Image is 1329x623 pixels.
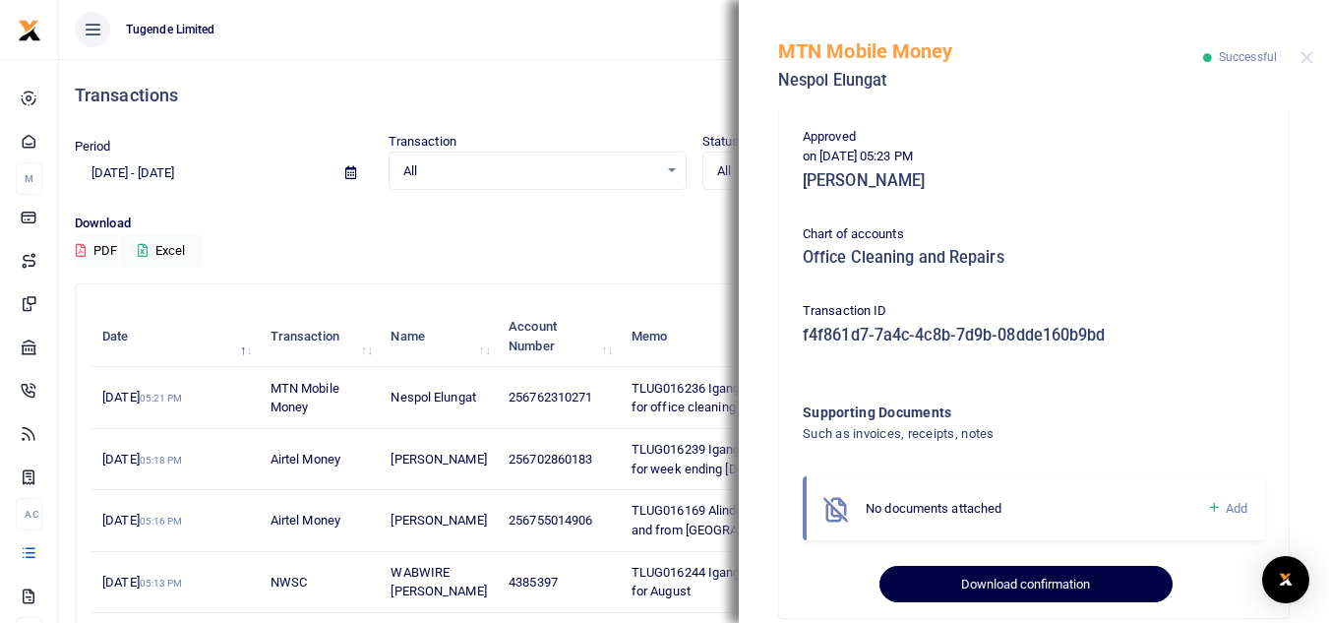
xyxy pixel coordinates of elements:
span: TLUG016169 Alindas transportation to and from [GEOGRAPHIC_DATA] [632,503,847,537]
span: Nespol Elungat [391,390,475,405]
span: All [403,161,658,181]
p: Download [75,214,1313,234]
p: Chart of accounts [803,224,1265,245]
a: logo-small logo-large logo-large [18,22,41,36]
h5: MTN Mobile Money [778,39,1203,63]
span: Add [1226,501,1247,516]
h5: f4f861d7-7a4c-4c8b-7d9b-08dde160b9bd [803,326,1265,345]
span: [DATE] [102,390,182,405]
li: M [16,162,42,195]
h4: Such as invoices, receipts, notes [803,423,1185,445]
h5: Nespol Elungat [778,71,1203,91]
span: Airtel Money [271,513,340,528]
input: select period [75,156,330,190]
h5: [PERSON_NAME] [803,171,1265,191]
small: 05:16 PM [140,516,183,527]
span: MTN Mobile Money [271,381,339,415]
button: Excel [121,234,202,268]
span: [DATE] [102,575,182,590]
label: Status [702,132,740,152]
p: Transaction ID [803,301,1265,322]
h5: Office Cleaning and Repairs [803,248,1265,268]
button: Close [1300,51,1313,64]
label: Period [75,137,111,156]
button: Download confirmation [879,566,1172,603]
span: All [717,161,972,181]
span: 4385397 [509,575,558,590]
span: WABWIRE [PERSON_NAME] [391,565,486,599]
label: Transaction [389,132,456,152]
th: Memo: activate to sort column ascending [621,306,869,367]
span: TLUG016239 Iganga Branch requisition for week ending [DATE] [632,442,853,476]
th: Date: activate to sort column descending [91,306,260,367]
span: Airtel Money [271,452,340,467]
button: PDF [75,234,118,268]
span: Tugende Limited [118,21,223,38]
span: TLUG016244 Iganga NWSC payment for August [632,565,839,599]
span: No documents attached [866,501,1001,516]
span: [DATE] [102,452,182,467]
th: Account Number: activate to sort column ascending [498,306,621,367]
th: Name: activate to sort column ascending [380,306,498,367]
span: TLUG016236 Iganga Branch requisition for office cleaning for [DATE] [632,381,853,415]
span: 256702860183 [509,452,592,467]
p: Approved [803,127,1265,148]
li: Ac [16,498,42,530]
th: Transaction: activate to sort column ascending [260,306,381,367]
span: [PERSON_NAME] [391,513,486,528]
span: Successful [1219,50,1277,64]
small: 05:13 PM [140,578,183,589]
span: NWSC [271,575,307,590]
h4: Transactions [75,85,1313,106]
span: [PERSON_NAME] [391,452,486,467]
img: logo-small [18,19,41,42]
span: [DATE] [102,513,182,528]
span: 256755014906 [509,513,592,528]
a: Add [1207,497,1247,520]
p: on [DATE] 05:23 PM [803,147,1265,167]
small: 05:21 PM [140,393,183,404]
small: 05:18 PM [140,455,183,466]
h4: Supporting Documents [803,402,1185,423]
span: 256762310271 [509,390,592,405]
div: Open Intercom Messenger [1262,556,1309,603]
